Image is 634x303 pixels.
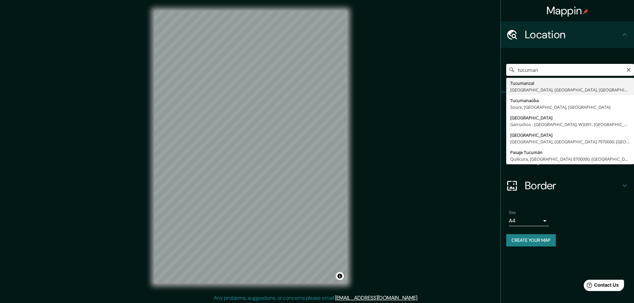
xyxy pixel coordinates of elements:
canvas: Map [154,11,347,283]
div: [GEOGRAPHIC_DATA] [510,114,630,121]
div: Tucumanaúba [510,97,630,104]
button: Toggle attribution [336,272,344,280]
div: Garruchos - [GEOGRAPHIC_DATA], W3391, [GEOGRAPHIC_DATA] [510,121,630,128]
div: . [418,294,419,302]
div: Location [501,21,634,48]
button: Clear [626,66,631,73]
div: Pins [501,92,634,119]
div: Soure, [GEOGRAPHIC_DATA], [GEOGRAPHIC_DATA] [510,104,630,110]
div: Style [501,119,634,146]
div: [GEOGRAPHIC_DATA], [GEOGRAPHIC_DATA] 7970000, [GEOGRAPHIC_DATA] [510,138,630,145]
div: Layout [501,146,634,172]
p: Any problems, suggestions, or concerns please email . [214,294,418,302]
div: A4 [509,216,549,226]
div: . [419,294,421,302]
iframe: Help widget launcher [575,277,627,296]
div: Tucumanzal [510,80,630,86]
h4: Border [525,179,621,192]
div: Quilicura, [GEOGRAPHIC_DATA] 8700000, [GEOGRAPHIC_DATA] [510,156,630,162]
button: Create your map [506,234,556,246]
div: [GEOGRAPHIC_DATA], [GEOGRAPHIC_DATA], [GEOGRAPHIC_DATA] [510,86,630,93]
img: pin-icon.png [583,9,588,14]
div: Border [501,172,634,199]
input: Pick your city or area [506,64,634,76]
a: [EMAIL_ADDRESS][DOMAIN_NAME] [335,294,417,301]
h4: Mappin [546,4,589,17]
div: [GEOGRAPHIC_DATA] [510,132,630,138]
h4: Location [525,28,621,41]
label: Size [509,210,516,216]
h4: Layout [525,152,621,166]
div: Pasaje Tucumán [510,149,630,156]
